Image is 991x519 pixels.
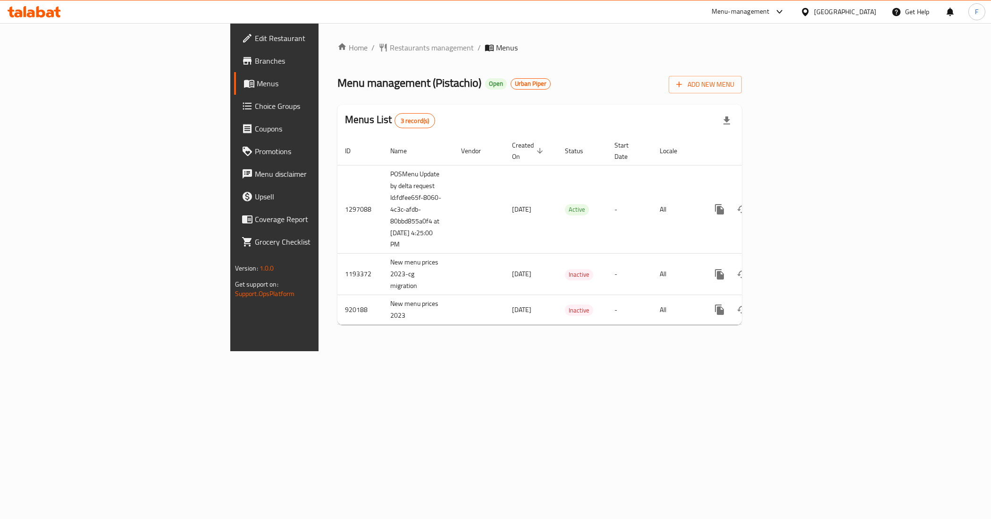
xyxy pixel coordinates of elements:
[235,262,258,274] span: Version:
[337,42,742,53] nav: breadcrumb
[512,268,531,280] span: [DATE]
[652,254,701,295] td: All
[260,262,274,274] span: 1.0.0
[607,295,652,325] td: -
[496,42,518,53] span: Menus
[708,298,731,321] button: more
[512,304,531,316] span: [DATE]
[565,269,593,280] div: Inactive
[337,72,481,93] span: Menu management ( Pistachio )
[715,109,738,132] div: Export file
[255,33,388,44] span: Edit Restaurant
[511,80,550,88] span: Urban Piper
[814,7,876,17] div: [GEOGRAPHIC_DATA]
[485,78,507,90] div: Open
[390,145,419,157] span: Name
[512,140,546,162] span: Created On
[652,165,701,254] td: All
[234,163,396,185] a: Menu disclaimer
[712,6,770,17] div: Menu-management
[731,263,754,286] button: Change Status
[255,191,388,202] span: Upsell
[708,263,731,286] button: more
[383,165,454,254] td: POSMenu Update by delta request Id:fdfee65f-8060-4c3c-afdb-80bbd855a0f4 at [DATE] 4:25:00 PM
[234,140,396,163] a: Promotions
[234,95,396,117] a: Choice Groups
[975,7,978,17] span: F
[701,137,806,165] th: Actions
[234,49,396,72] a: Branches
[345,113,435,128] h2: Menus List
[485,80,507,88] span: Open
[652,295,701,325] td: All
[337,137,806,325] table: enhanced table
[234,231,396,253] a: Grocery Checklist
[565,269,593,280] span: Inactive
[669,76,742,93] button: Add New Menu
[255,168,388,180] span: Menu disclaimer
[234,185,396,208] a: Upsell
[395,113,436,128] div: Total records count
[255,146,388,157] span: Promotions
[607,254,652,295] td: -
[731,198,754,221] button: Change Status
[234,208,396,231] a: Coverage Report
[565,204,589,215] span: Active
[565,305,593,316] span: Inactive
[255,55,388,66] span: Branches
[512,203,531,215] span: [DATE]
[234,72,396,95] a: Menus
[345,145,363,157] span: ID
[383,295,454,325] td: New menu prices 2023
[676,79,734,91] span: Add New Menu
[708,198,731,221] button: more
[565,204,589,215] div: Active
[383,254,454,295] td: New menu prices 2023-cg migration
[235,278,278,290] span: Get support on:
[390,42,474,53] span: Restaurants management
[731,298,754,321] button: Change Status
[660,145,689,157] span: Locale
[234,117,396,140] a: Coupons
[235,288,295,300] a: Support.OpsPlatform
[255,123,388,134] span: Coupons
[395,116,435,125] span: 3 record(s)
[234,27,396,49] a: Edit Restaurant
[614,140,641,162] span: Start Date
[565,145,596,157] span: Status
[478,42,481,53] li: /
[378,42,474,53] a: Restaurants management
[257,78,388,89] span: Menus
[255,100,388,112] span: Choice Groups
[461,145,493,157] span: Vendor
[607,165,652,254] td: -
[255,236,388,247] span: Grocery Checklist
[255,214,388,225] span: Coverage Report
